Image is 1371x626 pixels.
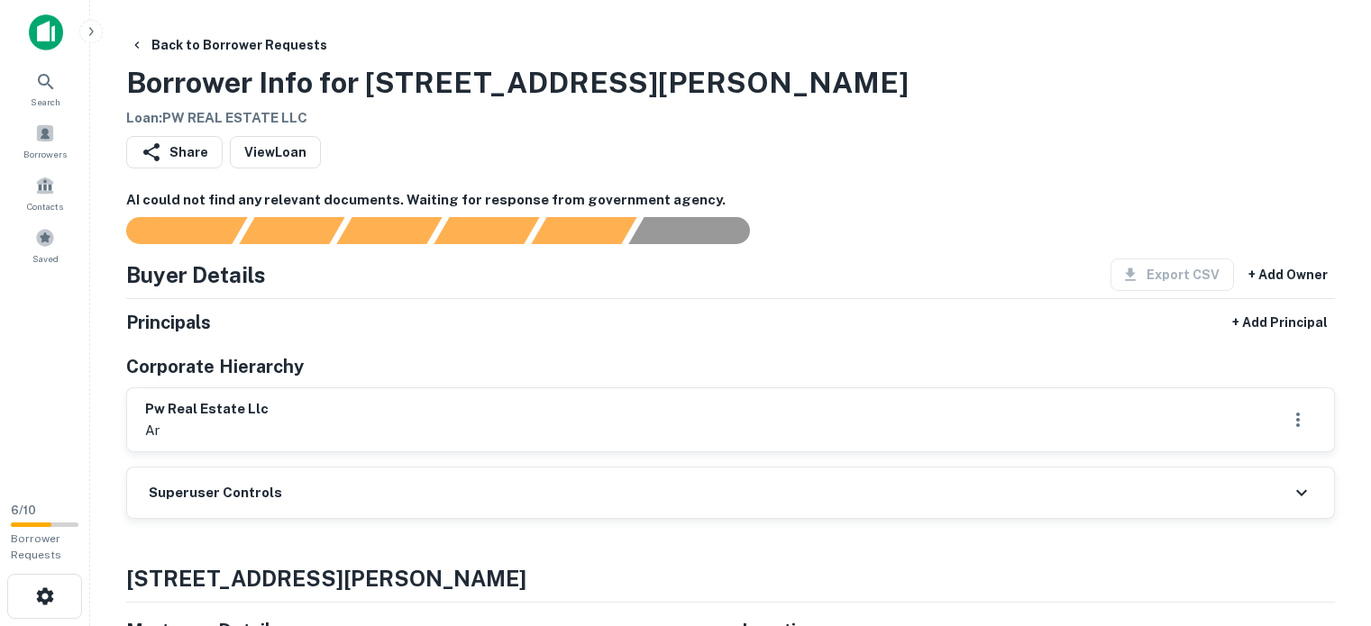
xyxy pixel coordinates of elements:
[126,61,909,104] h3: Borrower Info for [STREET_ADDRESS][PERSON_NAME]
[32,251,59,266] span: Saved
[149,483,282,504] h6: Superuser Controls
[126,259,266,291] h4: Buyer Details
[29,14,63,50] img: capitalize-icon.png
[434,217,539,244] div: Principals found, AI now looking for contact information...
[629,217,772,244] div: AI fulfillment process complete.
[27,199,63,213] span: Contacts
[23,147,67,161] span: Borrowers
[145,399,269,420] h6: pw real estate llc
[11,532,61,561] span: Borrower Requests
[239,217,344,244] div: Your request is received and processing...
[1241,259,1335,291] button: + Add Owner
[5,221,85,269] a: Saved
[31,95,60,109] span: Search
[336,217,442,244] div: Documents found, AI parsing details...
[126,562,1335,594] h4: [STREET_ADDRESS][PERSON_NAME]
[126,190,1335,211] h6: AI could not find any relevant documents. Waiting for response from government agency.
[5,168,85,217] a: Contacts
[145,420,269,441] p: ar
[5,64,85,113] a: Search
[230,136,321,168] a: ViewLoan
[126,136,223,168] button: Share
[11,504,36,517] span: 6 / 10
[5,116,85,165] a: Borrowers
[1225,306,1335,339] button: + Add Principal
[126,353,304,380] h5: Corporate Hierarchy
[123,29,334,61] button: Back to Borrower Requests
[126,309,211,336] h5: Principals
[531,217,636,244] div: Principals found, still searching for contact information. This may take time...
[126,108,909,129] h6: Loan : PW REAL ESTATE LLC
[1281,482,1371,568] iframe: Chat Widget
[105,217,240,244] div: Sending borrower request to AI...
